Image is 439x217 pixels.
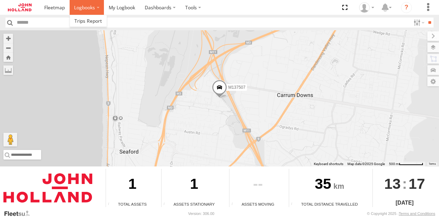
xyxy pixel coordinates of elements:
img: jhg-logo.svg [8,3,32,11]
div: 1 [106,169,159,201]
a: Return to Dashboard [2,2,38,13]
span: 13 [384,169,401,198]
button: Zoom Home [3,53,13,62]
div: Total Distance Travelled [289,201,370,207]
div: : [373,169,437,198]
img: John Holland [3,173,92,203]
i: ? [401,2,412,13]
button: Zoom out [3,43,13,53]
button: Zoom in [3,34,13,43]
span: 500 m [389,162,399,166]
div: 1 [162,169,227,201]
label: Measure [3,65,13,75]
div: Assets Stationary [162,201,227,207]
a: Terms (opens in new tab) [429,162,436,165]
span: 17 [408,169,425,198]
div: Version: 306.00 [188,211,214,216]
div: Total number of assets current in transit. [229,202,240,207]
label: Map Settings [427,77,439,86]
div: [DATE] [373,199,437,207]
a: Visit our Website [4,210,35,217]
span: M137507 [228,85,246,90]
div: Bradley Page [357,2,377,13]
div: Total Assets [106,201,159,207]
label: Search Filter Options [411,18,426,28]
a: Terms and Conditions [399,211,435,216]
button: Drag Pegman onto the map to open Street View [3,133,17,147]
button: Keyboard shortcuts [314,162,343,166]
div: Total number of Enabled Assets [106,202,116,207]
div: Total distance travelled by all assets within specified date range and applied filters [289,202,299,207]
div: © Copyright 2025 - [367,211,435,216]
div: Total number of assets current stationary. [162,202,172,207]
button: Map Scale: 500 m per 67 pixels [387,162,425,166]
div: 35 [289,169,370,201]
span: Map data ©2025 Google [347,162,385,166]
a: Logbook Trips report [70,15,107,26]
div: Assets Moving [229,201,286,207]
